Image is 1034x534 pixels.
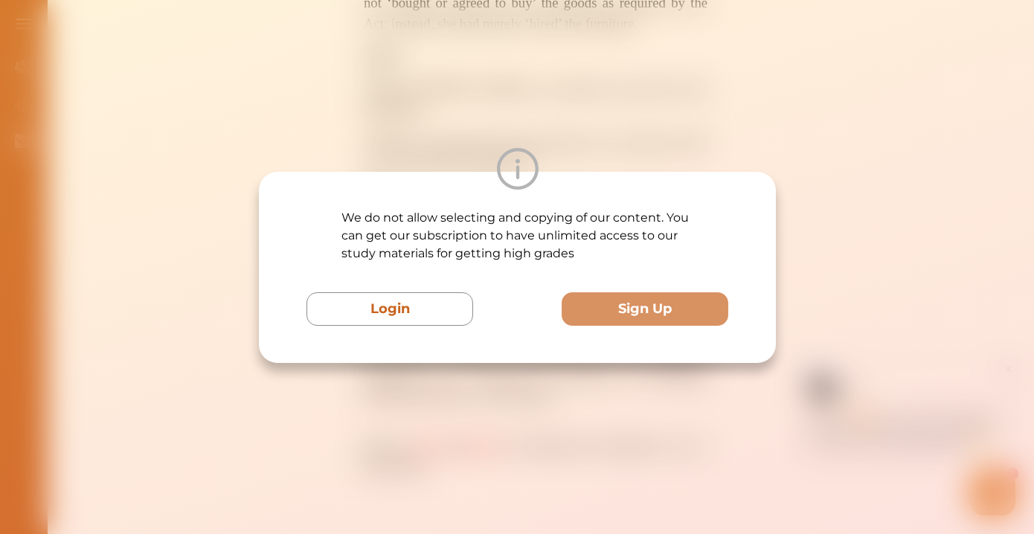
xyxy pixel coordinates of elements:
[297,80,310,94] span: 🌟
[562,292,728,326] button: Sign Up
[130,51,327,94] p: Hey there If you have any questions, I'm here to help! Just text back 'Hi' and choose from the fo...
[167,25,184,39] div: Nini
[178,51,191,65] span: 👋
[306,292,473,326] button: Login
[130,15,158,43] img: Nini
[330,110,341,122] i: 1
[341,209,693,263] p: We do not allow selecting and copying of our content. You can get our subscription to have unlimi...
